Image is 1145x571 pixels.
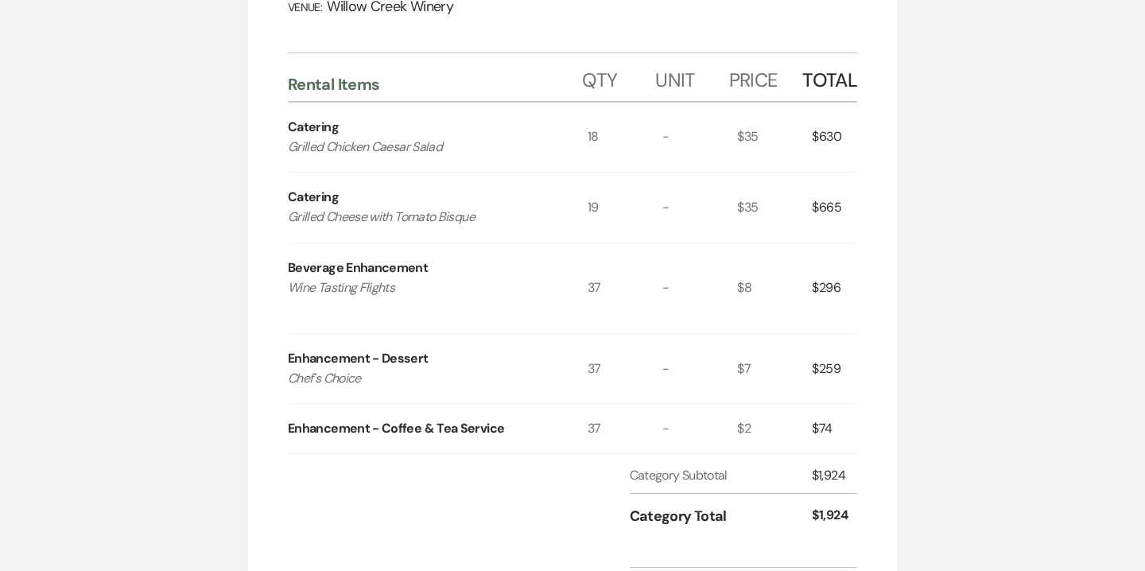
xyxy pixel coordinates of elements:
div: - [662,243,737,333]
div: $74 [812,404,857,453]
div: $1,924 [812,466,857,485]
div: $630 [812,103,857,173]
div: $35 [737,103,812,173]
div: $7 [737,334,812,404]
div: Catering [288,118,339,137]
div: Catering [288,188,339,207]
div: $259 [812,334,857,404]
div: Enhancement - Dessert [288,349,429,368]
div: Rental Items [288,74,582,95]
div: $665 [812,173,857,243]
div: Enhancement - Coffee & Tea Service [288,419,504,438]
div: - [662,103,737,173]
div: $8 [737,243,812,333]
p: Wine Tasting Flights [288,278,557,318]
div: Total [802,53,857,101]
div: Category Subtotal [630,466,812,485]
div: - [662,404,737,453]
div: Unit [655,53,728,101]
div: - [662,173,737,243]
div: 18 [588,103,662,173]
div: Price [729,53,802,101]
div: $2 [737,404,812,453]
div: Qty [582,53,655,101]
p: Chef's Choice [288,368,557,389]
div: $35 [737,173,812,243]
div: $296 [812,243,857,333]
div: 37 [588,334,662,404]
div: 19 [588,173,662,243]
div: 37 [588,404,662,453]
div: $1,924 [812,506,857,527]
p: Grilled Chicken Caesar Salad [288,137,557,157]
div: Category Total [630,506,812,527]
div: - [662,334,737,404]
div: 37 [588,243,662,333]
div: Beverage Enhancement [288,258,428,278]
p: Grilled Cheese with Tomato Bisque [288,207,557,227]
